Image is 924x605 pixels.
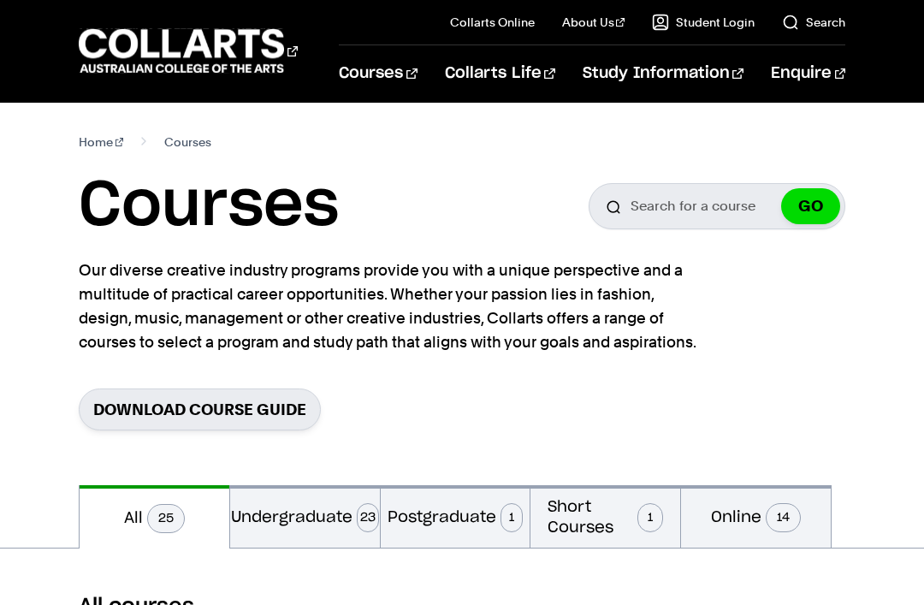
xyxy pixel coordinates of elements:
div: Go to homepage [79,27,297,75]
a: Collarts Life [445,45,555,102]
a: Search [782,14,845,31]
a: Collarts Online [450,14,535,31]
span: Courses [164,130,211,154]
a: Download Course Guide [79,389,321,430]
p: Our diverse creative industry programs provide you with a unique perspective and a multitude of p... [79,258,703,354]
button: Postgraduate1 [381,485,530,548]
a: Courses [339,45,417,102]
span: 23 [357,503,379,532]
button: All25 [80,485,229,549]
button: Short Courses1 [530,485,680,548]
h1: Courses [79,168,339,245]
span: 14 [766,503,801,532]
span: 25 [147,504,185,533]
a: About Us [562,14,625,31]
a: Student Login [652,14,755,31]
button: GO [781,188,840,224]
button: Undergraduate23 [230,485,380,548]
span: 1 [637,503,663,532]
a: Home [79,130,124,154]
a: Study Information [583,45,743,102]
span: 1 [500,503,523,532]
button: Online14 [681,485,831,548]
input: Search for a course [589,183,845,229]
a: Enquire [771,45,845,102]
